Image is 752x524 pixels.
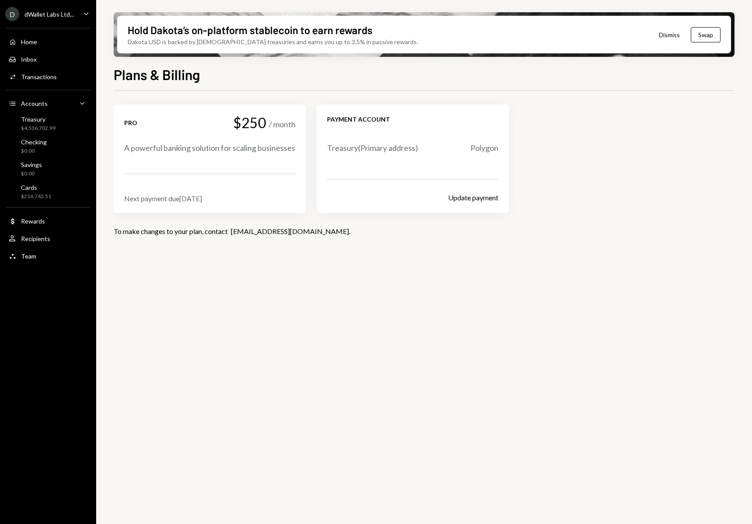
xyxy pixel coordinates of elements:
div: $4,536,702.99 [21,125,56,132]
div: Pro [124,119,137,127]
div: Polygon [470,143,498,154]
h1: Plans & Billing [114,66,200,83]
div: D [5,7,19,21]
div: Hold Dakota’s on-platform stablecoin to earn rewards [128,23,373,37]
div: Treasury [21,115,56,123]
a: Rewards [5,213,91,229]
div: Checking [21,138,47,146]
a: Inbox [5,51,91,67]
div: Treasury ( Primary address) [327,143,418,154]
a: Treasury$4,536,702.99 [5,113,91,134]
div: Recipients [21,235,50,242]
a: Team [5,248,91,264]
div: / month [269,119,296,130]
button: Dismiss [648,24,691,45]
a: Cards$216,742.51 [5,181,91,202]
div: Transactions [21,73,57,80]
div: $216,742.51 [21,193,51,200]
a: Accounts [5,95,91,111]
a: Transactions [5,69,91,84]
div: Rewards [21,217,45,225]
a: Home [5,34,91,49]
div: Payment account [327,115,498,123]
button: Update payment [448,193,498,203]
div: Cards [21,184,51,191]
div: A powerful banking solution for scaling businesses [124,143,296,154]
a: Recipients [5,231,91,246]
div: Savings [21,161,42,168]
a: Savings$0.00 [5,158,91,179]
div: Dakota USD is backed by [DEMOGRAPHIC_DATA] treasuries and earns you up to 3.5% in passive rewards. [128,37,418,46]
div: $250 [233,115,266,130]
a: Checking$0.00 [5,136,91,157]
div: $0.00 [21,170,42,178]
div: To make changes to your plan, contact . [114,227,735,235]
div: Inbox [21,56,37,63]
div: Team [21,252,36,260]
div: $0.00 [21,147,47,155]
div: Home [21,38,37,45]
div: dWallet Labs Ltd... [24,10,74,18]
a: [EMAIL_ADDRESS][DOMAIN_NAME] [231,227,349,236]
div: Accounts [21,100,48,107]
div: Next payment due [DATE] [124,194,296,203]
button: Swap [691,27,721,42]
